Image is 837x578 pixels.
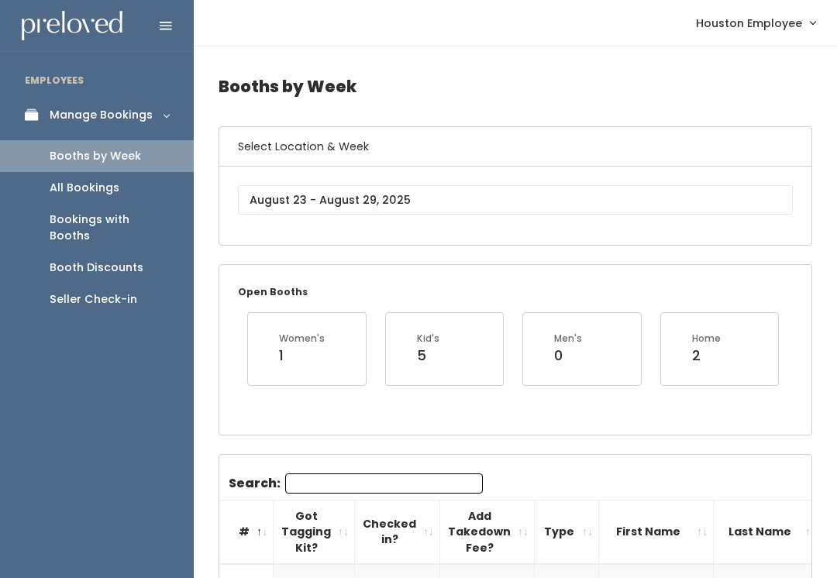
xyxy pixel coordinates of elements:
[554,346,582,366] div: 0
[238,185,793,215] input: August 23 - August 29, 2025
[50,212,169,244] div: Bookings with Booths
[50,260,143,276] div: Booth Discounts
[229,473,483,494] label: Search:
[238,285,308,298] small: Open Booths
[50,148,141,164] div: Booths by Week
[714,500,822,564] th: Last Name: activate to sort column ascending
[535,500,599,564] th: Type: activate to sort column ascending
[50,107,153,123] div: Manage Bookings
[355,500,440,564] th: Checked in?: activate to sort column ascending
[219,65,812,108] h4: Booths by Week
[696,15,802,32] span: Houston Employee
[274,500,355,564] th: Got Tagging Kit?: activate to sort column ascending
[50,180,119,196] div: All Bookings
[279,346,325,366] div: 1
[440,500,535,564] th: Add Takedown Fee?: activate to sort column ascending
[417,332,439,346] div: Kid's
[554,332,582,346] div: Men's
[285,473,483,494] input: Search:
[219,500,274,564] th: #: activate to sort column descending
[692,332,721,346] div: Home
[50,291,137,308] div: Seller Check-in
[417,346,439,366] div: 5
[599,500,714,564] th: First Name: activate to sort column ascending
[219,127,811,167] h6: Select Location & Week
[22,11,122,41] img: preloved logo
[279,332,325,346] div: Women's
[692,346,721,366] div: 2
[680,6,831,40] a: Houston Employee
